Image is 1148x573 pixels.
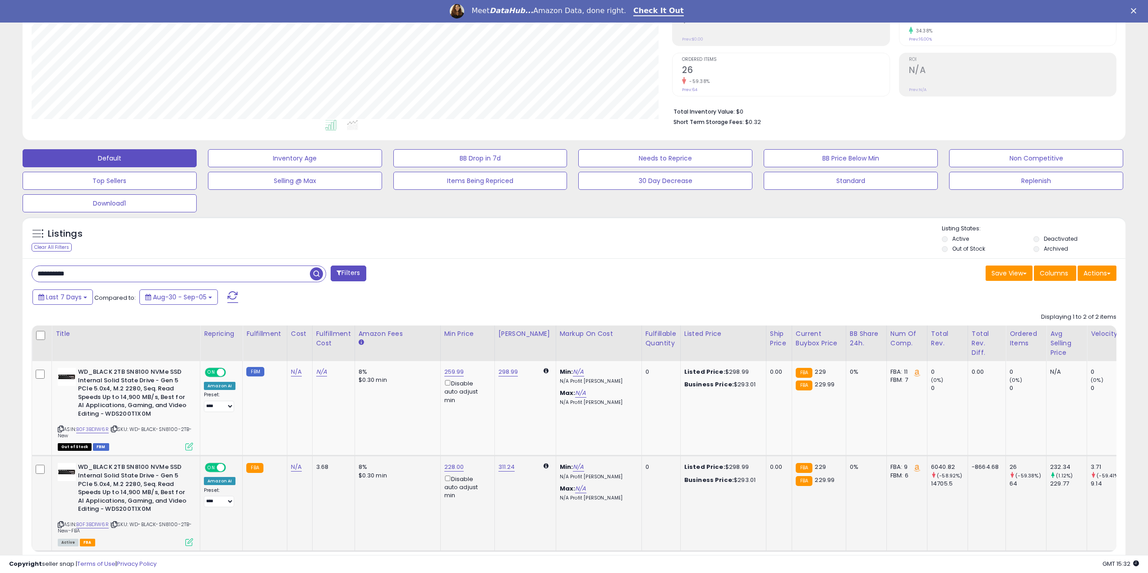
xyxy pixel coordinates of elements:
div: Cost [291,329,309,339]
div: Title [55,329,196,339]
div: Fulfillable Quantity [645,329,677,348]
div: 0 [645,463,673,471]
div: Amazon AI [204,477,235,485]
div: Fulfillment [246,329,283,339]
div: ASIN: [58,463,193,545]
b: Total Inventory Value: [673,108,735,115]
div: 232.34 [1050,463,1087,471]
div: 8% [359,463,433,471]
label: Archived [1044,245,1068,252]
div: ASIN: [58,368,193,449]
span: FBM [93,443,109,451]
div: Repricing [204,329,239,339]
span: | SKU: WD-BLACK-SN8100-2TB-New-FBA [58,521,192,534]
span: ON [206,464,217,472]
a: N/A [291,367,302,376]
b: Min: [560,463,573,471]
div: 0.00 [770,463,785,471]
small: Prev: $0.00 [682,37,703,42]
button: Inventory Age [208,149,382,167]
button: Actions [1078,266,1116,281]
a: N/A [575,389,586,398]
div: Markup on Cost [560,329,638,339]
a: B0F3BD1W6R [76,426,109,433]
div: Current Buybox Price [796,329,842,348]
span: Aug-30 - Sep-05 [153,293,207,302]
div: 14705.5 [931,480,968,488]
button: Aug-30 - Sep-05 [139,289,218,305]
div: Fulfillment Cost [316,329,351,348]
div: Disable auto adjust min [444,378,488,404]
button: BB Price Below Min [764,149,938,167]
span: 229.99 [815,380,834,389]
a: 298.99 [498,367,518,376]
small: Amazon Fees. [359,339,364,347]
div: N/A [1050,368,1080,376]
span: OFF [225,464,239,472]
div: Displaying 1 to 2 of 2 items [1041,313,1116,321]
small: FBM [246,367,264,376]
span: ON [206,369,217,376]
p: N/A Profit [PERSON_NAME] [560,495,635,501]
a: 311.24 [498,463,515,472]
div: 0 [931,384,968,392]
span: Ordered Items [682,57,889,62]
button: Default [23,149,197,167]
div: 0% [850,368,880,376]
small: FBA [796,380,812,390]
div: $293.01 [684,476,759,484]
b: Max: [560,484,576,493]
div: Preset: [204,487,235,508]
button: Needs to Reprice [578,149,752,167]
div: Disable auto adjust min [444,474,488,500]
div: Meet Amazon Data, done right. [471,6,626,15]
div: $298.99 [684,368,759,376]
a: N/A [291,463,302,472]
small: FBA [796,368,812,378]
button: Columns [1034,266,1076,281]
a: N/A [573,367,584,376]
small: FBA [246,463,263,473]
small: -59.38% [686,78,710,85]
p: N/A Profit [PERSON_NAME] [560,474,635,480]
div: 0 [1091,368,1127,376]
div: 9.14 [1091,480,1127,488]
h2: 26 [682,65,889,77]
div: $0.30 min [359,376,433,384]
span: All listings that are currently out of stock and unavailable for purchase on Amazon [58,443,92,451]
button: Replenish [949,172,1123,190]
b: Max: [560,389,576,397]
small: FBA [796,463,812,473]
th: The percentage added to the cost of goods (COGS) that forms the calculator for Min & Max prices. [556,325,641,361]
div: $298.99 [684,463,759,471]
div: $0.30 min [359,472,433,480]
small: (0%) [1010,376,1022,384]
div: Preset: [204,392,235,412]
button: Save View [986,266,1033,281]
div: 229.77 [1050,480,1087,488]
img: 31FXvh6slTL._SL40_.jpg [58,463,76,481]
span: Last 7 Days [46,293,82,302]
small: 34.38% [913,28,933,34]
div: 0 [931,368,968,376]
div: 3.71 [1091,463,1127,471]
button: 30 Day Decrease [578,172,752,190]
label: Deactivated [1044,235,1078,243]
div: Ship Price [770,329,788,348]
img: Profile image for Georgie [450,4,464,18]
b: Business Price: [684,476,734,484]
b: WD_BLACK 2TB SN8100 NVMe SSD Internal Solid State Drive - Gen 5 PCIe 5.0x4, M.2 2280, Seq. Read S... [78,368,188,420]
div: 8% [359,368,433,376]
small: (-59.38%) [1015,472,1041,479]
button: Filters [331,266,366,281]
label: Out of Stock [952,245,985,252]
button: Top Sellers [23,172,197,190]
div: Ordered Items [1010,329,1042,348]
span: OFF [225,369,239,376]
img: 31FXvh6slTL._SL40_.jpg [58,368,76,386]
small: (-58.92%) [937,472,962,479]
div: FBA: 11 [890,368,920,376]
div: Min Price [444,329,491,339]
span: ROI [909,57,1116,62]
span: 2025-09-14 15:32 GMT [1102,559,1139,568]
